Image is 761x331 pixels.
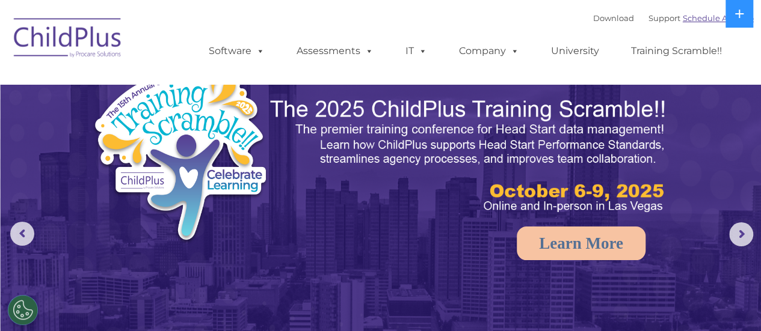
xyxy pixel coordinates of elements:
[447,39,531,63] a: Company
[167,129,218,138] span: Phone number
[517,226,645,260] a: Learn More
[619,39,734,63] a: Training Scramble!!
[167,79,204,88] span: Last name
[683,13,754,23] a: Schedule A Demo
[285,39,386,63] a: Assessments
[649,13,680,23] a: Support
[8,295,38,325] button: Cookies Settings
[197,39,277,63] a: Software
[593,13,754,23] font: |
[8,10,128,70] img: ChildPlus by Procare Solutions
[539,39,611,63] a: University
[593,13,634,23] a: Download
[393,39,439,63] a: IT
